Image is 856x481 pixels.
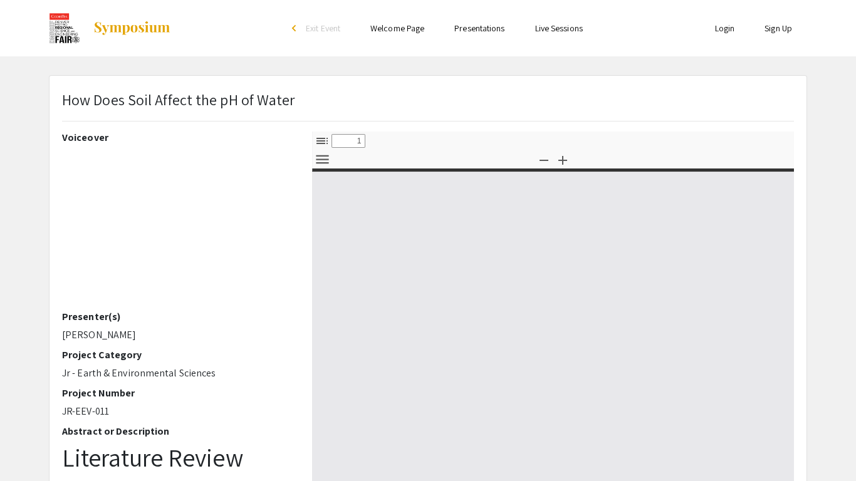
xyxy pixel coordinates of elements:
p: How Does Soil Affect the pH of Water [62,88,295,111]
span: Exit Event [306,23,340,34]
img: Symposium by ForagerOne [93,21,171,36]
a: Live Sessions [535,23,583,34]
p: JR-EEV-011 [62,404,293,419]
button: Toggle Sidebar [311,132,333,150]
h2: Project Category [62,349,293,361]
h2: Voiceover [62,132,293,143]
p: Jr - Earth & Environmental Sciences [62,366,293,381]
h2: Abstract or Description [62,425,293,437]
div: arrow_back_ios [292,24,300,32]
button: Zoom Out [533,150,555,168]
a: The 2023 CoorsTek Denver Metro Regional Science and Engineering Fair! [49,13,171,44]
a: Presentations [454,23,504,34]
h2: Project Number [62,387,293,399]
h2: Presenter(s) [62,311,293,323]
input: Page [331,134,365,148]
p: [PERSON_NAME] [62,328,293,343]
button: Tools [311,150,333,168]
button: Zoom In [552,150,573,168]
a: Login [715,23,735,34]
img: The 2023 CoorsTek Denver Metro Regional Science and Engineering Fair! [49,13,80,44]
a: Sign Up [765,23,792,34]
a: Welcome Page [370,23,424,34]
span: Literature Review [62,441,243,473]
